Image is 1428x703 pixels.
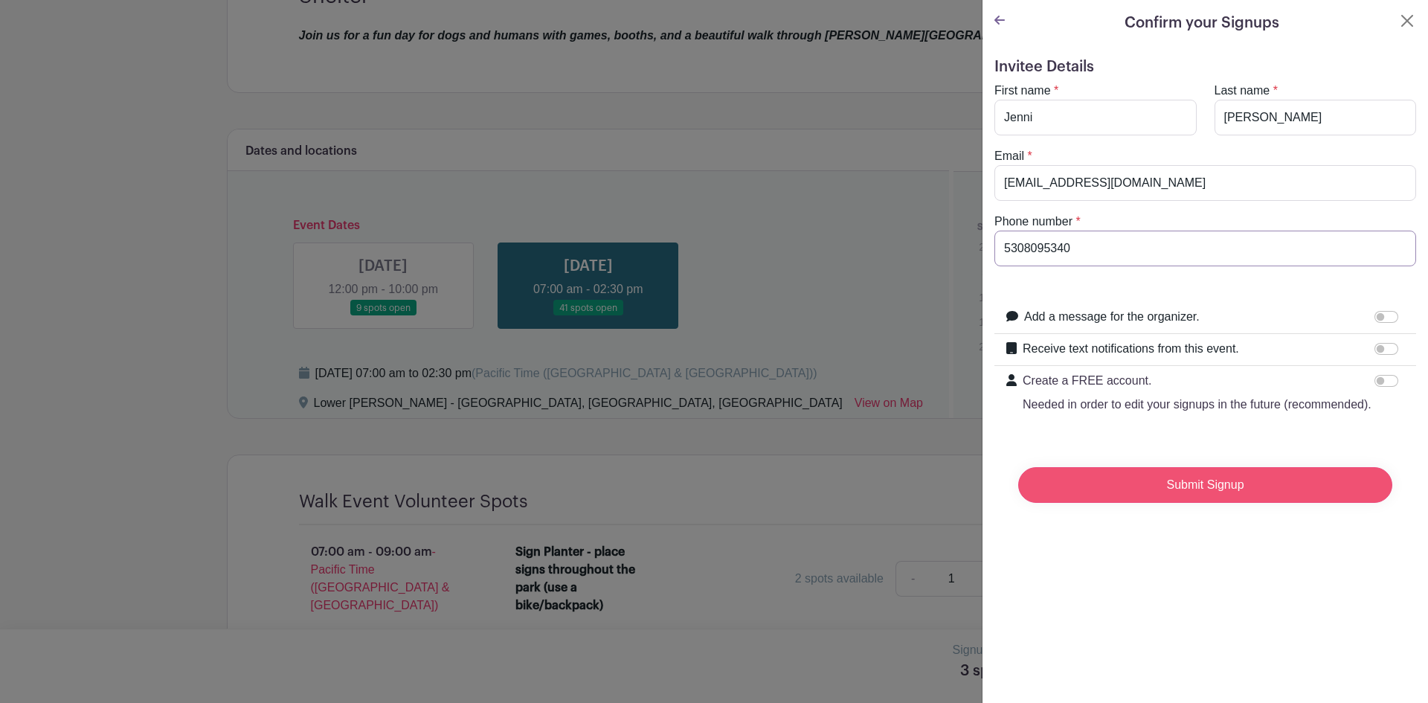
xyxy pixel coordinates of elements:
label: Receive text notifications from this event. [1023,340,1239,358]
label: First name [994,82,1051,100]
label: Add a message for the organizer. [1024,308,1200,326]
label: Phone number [994,213,1072,231]
h5: Confirm your Signups [1125,12,1279,34]
p: Needed in order to edit your signups in the future (recommended). [1023,396,1371,414]
h5: Invitee Details [994,58,1416,76]
label: Email [994,147,1024,165]
label: Last name [1215,82,1270,100]
button: Close [1398,12,1416,30]
input: Submit Signup [1018,467,1392,503]
p: Create a FREE account. [1023,372,1371,390]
